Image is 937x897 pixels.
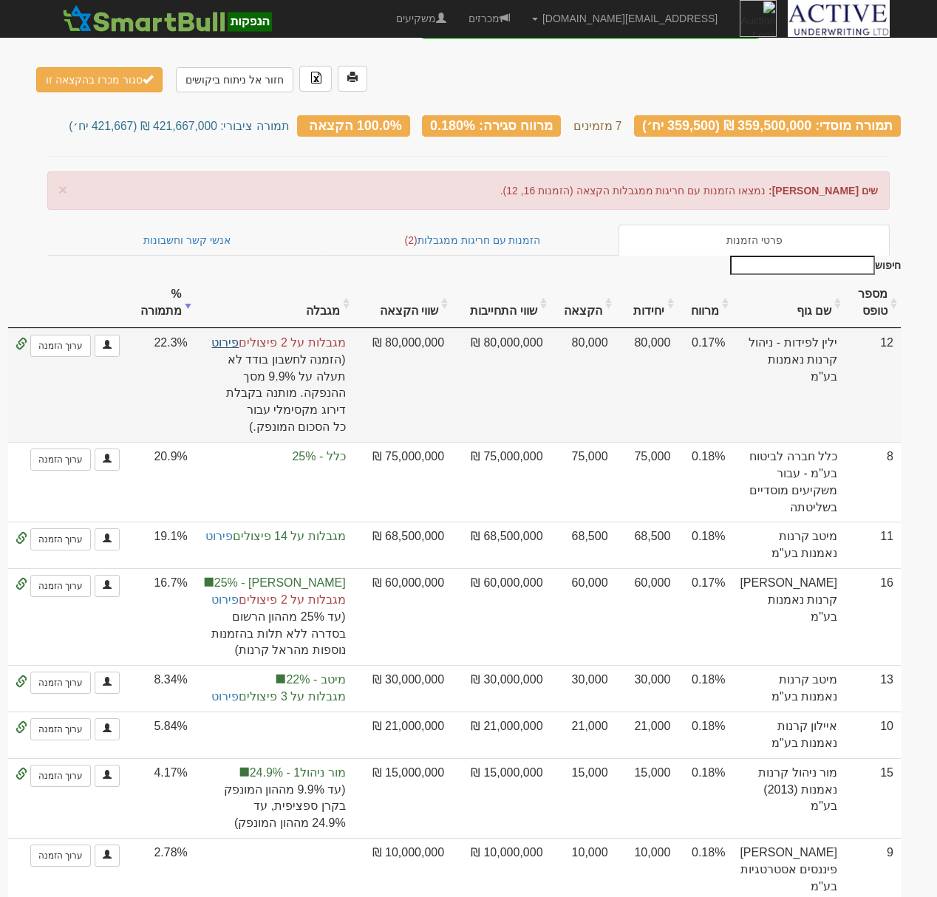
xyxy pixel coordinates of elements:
[30,335,91,357] a: ערוך הזמנה
[730,256,875,275] input: חיפוש
[176,67,293,92] a: חזור אל ניתוח ביקושים
[634,115,901,137] div: תמורה מוסדי: 359,500,000 ₪ (359,500 יח׳)
[353,522,452,568] td: 68,500,000 ₪
[732,442,845,522] td: כלל חברה לביטוח בע"מ - עבור משקיעים מוסדיים בשליטתה
[127,712,195,758] td: 5.84%
[353,328,452,442] td: 80,000,000 ₪
[202,689,346,706] span: מגבלות על 3 פיצולים
[353,279,452,328] th: שווי הקצאה: activate to sort column ascending
[678,442,732,522] td: 0.18%
[127,522,195,568] td: 19.1%
[500,185,766,197] span: נמצאו הזמנות עם חריגות ממגבלות הקצאה (הזמנות 16, 12).
[309,118,402,133] span: 100.0% הקצאה
[353,442,452,522] td: 75,000,000 ₪
[30,765,91,787] a: ערוך הזמנה
[127,279,195,328] th: % מתמורה: activate to sort column ascending
[845,279,901,328] th: מספר טופס: activate to sort column ascending
[452,522,550,568] td: 68,500,000 ₪
[678,665,732,712] td: 0.18%
[452,758,550,838] td: 15,000,000 ₪
[127,442,195,522] td: 20.9%
[616,522,678,568] td: 68,500
[202,782,346,833] span: (עד 9.9% מההון המונפק בקרן ספציפית, עד 24.9% מההון המונפק)
[202,575,346,592] span: [PERSON_NAME] - 25%
[769,185,878,197] strong: שים [PERSON_NAME]:
[616,279,678,328] th: יחידות: activate to sort column ascending
[551,328,616,442] td: 80,000
[616,442,678,522] td: 75,000
[551,665,616,712] td: סה״כ 98500 יחידות עבור מיטב קרנות נאמנות בע"מ 0.18 ₪
[58,181,67,198] span: ×
[845,758,901,838] td: 15
[195,442,353,522] td: הקצאה בפועל לקבוצה 'כלל' 20.9%
[551,758,616,838] td: 15,000
[452,279,550,328] th: שווי התחייבות: activate to sort column ascending
[678,712,732,758] td: 0.18%
[202,335,346,352] span: מגבלות על 2 פיצולים
[58,4,276,33] img: SmartBull Logo
[202,448,346,465] span: כלל - 25%
[30,845,91,867] a: ערוך הזמנה
[30,528,91,550] a: ערוך הזמנה
[422,115,561,137] div: מרווח סגירה: 0.180%
[732,712,845,758] td: איילון קרנות נאמנות בע"מ
[30,718,91,740] a: ערוך הזמנה
[195,279,353,328] th: מגבלה: activate to sort column ascending
[619,225,890,256] a: פרטי הזמנות
[452,568,550,665] td: 60,000,000 ₪
[353,568,452,665] td: 60,000,000 ₪
[211,336,239,349] a: פירוט
[678,522,732,568] td: 0.18%
[452,665,550,712] td: 30,000,000 ₪
[202,528,346,545] span: מגבלות על 14 פיצולים
[30,448,91,471] a: ערוך הזמנה
[845,328,901,442] td: 12
[732,279,845,328] th: שם גוף : activate to sort column ascending
[36,67,163,92] button: סגור מכרז בהקצאה זו
[202,672,346,689] span: מיטב - 22%
[616,328,678,442] td: 80,000
[353,758,452,838] td: 15,000,000 ₪
[551,279,616,328] th: הקצאה: activate to sort column ascending
[616,712,678,758] td: 21,000
[845,712,901,758] td: 10
[678,568,732,665] td: 0.17%
[353,665,452,712] td: 30,000,000 ₪
[678,758,732,838] td: 0.18%
[127,758,195,838] td: 4.17%
[551,712,616,758] td: 21,000
[725,256,901,275] label: חיפוש
[202,352,346,436] span: (הזמנה לחשבון בודד לא תעלה על 9.9% מסך ההנפקה. מותנה בקבלת דירוג מקסימלי עבור כל הסכום המונפק.)
[551,442,616,522] td: 75,000
[205,530,233,542] a: פירוט
[310,72,322,83] img: excel-file-black.png
[551,568,616,665] td: 60,000
[678,279,732,328] th: מרווח : activate to sort column ascending
[845,442,901,522] td: 8
[195,758,353,838] td: הקצאה בפועל לקבוצה 'מור ניהול1' 4.17%
[678,328,732,442] td: 0.17%
[195,665,353,712] td: הקצאה בפועל לקבוצת סמארטבול 22%, לתשומת ליבך: עדכון המגבלות ישנה את אפשרויות ההקצאה הסופיות.
[573,120,622,132] small: 7 מזמינים
[127,568,195,665] td: 16.7%
[845,568,901,665] td: 16
[127,665,195,712] td: 8.34%
[127,328,195,442] td: 22.3%
[732,328,845,442] td: ילין לפידות - ניהול קרנות נאמנות בע"מ
[327,225,619,256] a: הזמנות עם חריגות ממגבלות(2)
[732,758,845,838] td: מור ניהול קרנות נאמנות (2013) בע"מ
[202,765,346,782] span: מור ניהול1 - 24.9%
[202,592,346,609] span: מגבלות על 2 פיצולים
[452,328,550,442] td: 80,000,000 ₪
[211,690,239,703] a: פירוט
[69,120,289,132] small: תמורה ציבורי: 421,667,000 ₪ (421,667 יח׳)
[845,665,901,712] td: 13
[452,442,550,522] td: 75,000,000 ₪
[195,568,353,665] td: לאכיפת המגבלה יש להתאים את המגבלה ברמת ההזמנה או להמיר את הפיצולים להזמנות. לתשומת ליבך: עדכון המ...
[30,672,91,694] a: ערוך הזמנה
[616,758,678,838] td: 15,000
[732,522,845,568] td: מיטב קרנות נאמנות בע"מ
[551,522,616,568] td: סה״כ 98500 יחידות עבור מיטב קרנות נאמנות בע"מ 0.18 ₪
[30,575,91,597] a: ערוך הזמנה
[202,609,346,660] span: (עד 25% מההון הרשום בסדרה ללא תלות בהזמנות נוספות מהראל קרנות)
